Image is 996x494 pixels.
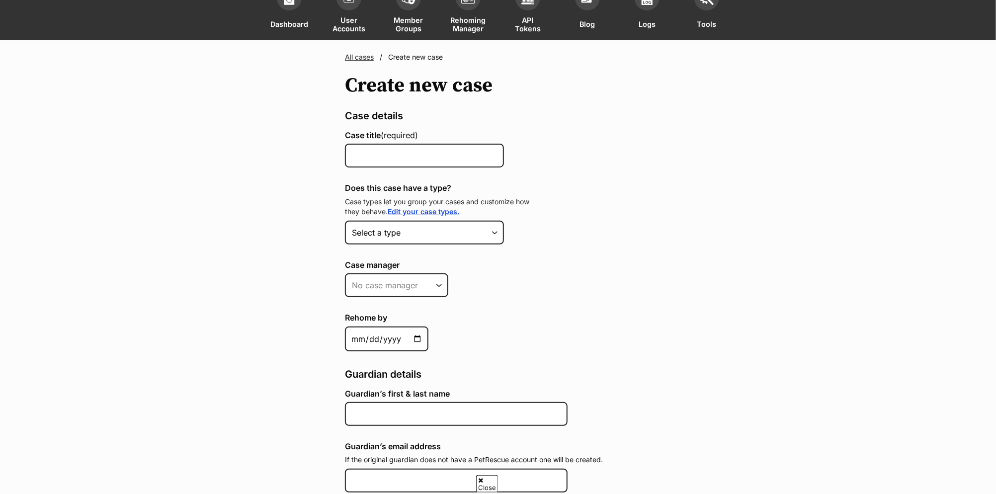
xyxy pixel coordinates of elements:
span: Create new case [388,53,443,61]
p: If the original guardian does not have a PetRescue account one will be created. [345,455,651,465]
label: Case title [345,131,651,140]
span: Case details [345,110,403,122]
fieldset: Case details [345,109,651,355]
label: Rehome by [345,313,651,322]
span: Member Groups [391,15,426,33]
span: Tools [697,15,717,33]
p: Case types let you group your cases and customize how they behave. [345,197,536,217]
h1: Create new case [345,74,493,97]
label: Case manager [345,260,651,269]
a: Edit your case types. [388,207,459,216]
span: Logs [639,15,656,33]
span: User Accounts [332,15,366,33]
label: Guardian’s first & last name [345,389,651,398]
span: Dashboard [270,15,308,33]
span: (required) [381,130,418,140]
span: / [380,52,382,62]
span: API Tokens [510,15,545,33]
nav: Breadcrumbs [345,52,651,62]
span: Guardian details [345,368,421,380]
span: Rehoming Manager [451,15,486,33]
span: Blog [580,15,595,33]
span: Close [476,475,498,493]
a: All cases [345,53,374,61]
label: Guardian’s email address [345,442,651,451]
label: Does this case have a type? [345,183,651,192]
